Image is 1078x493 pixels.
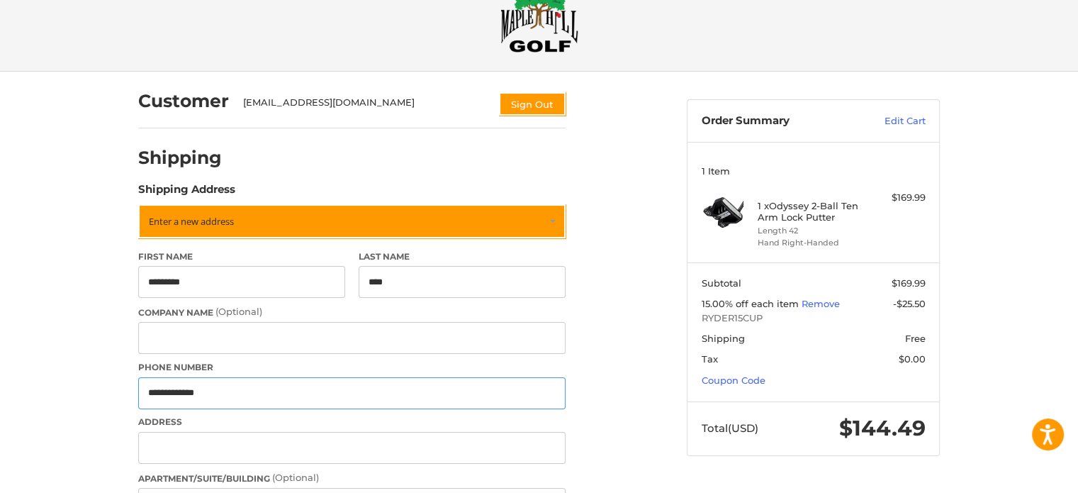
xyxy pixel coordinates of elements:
small: (Optional) [272,472,319,483]
a: Enter or select a different address [138,204,566,238]
span: Free [905,333,926,344]
h2: Shipping [138,147,222,169]
span: Shipping [702,333,745,344]
li: Hand Right-Handed [758,237,866,249]
h3: 1 Item [702,165,926,177]
span: $144.49 [839,415,926,441]
span: Total (USD) [702,421,758,435]
li: Length 42 [758,225,866,237]
small: (Optional) [215,306,262,317]
span: $169.99 [892,277,926,289]
label: First Name [138,250,345,263]
h2: Customer [138,90,229,112]
span: 15.00% off each item [702,298,802,309]
span: -$25.50 [893,298,926,309]
legend: Shipping Address [138,182,235,204]
a: Edit Cart [854,114,926,128]
a: Remove [802,298,840,309]
label: Last Name [359,250,566,263]
span: Subtotal [702,277,741,289]
button: Sign Out [499,92,566,116]
h3: Order Summary [702,114,854,128]
span: RYDER15CUP [702,311,926,326]
label: Company Name [138,305,566,319]
div: $169.99 [870,191,926,205]
div: [EMAIL_ADDRESS][DOMAIN_NAME] [243,96,485,116]
label: Address [138,416,566,428]
a: Coupon Code [702,375,765,386]
label: Apartment/Suite/Building [138,471,566,485]
label: Phone Number [138,361,566,374]
h4: 1 x Odyssey 2-Ball Ten Arm Lock Putter [758,200,866,223]
span: Enter a new address [149,215,234,228]
span: $0.00 [899,353,926,365]
span: Tax [702,353,718,365]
